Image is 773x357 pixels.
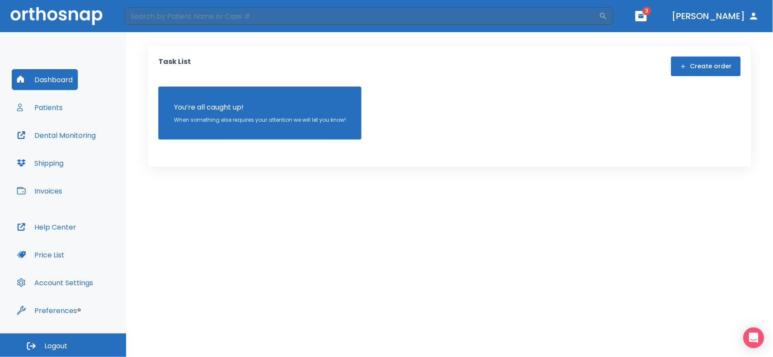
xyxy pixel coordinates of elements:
p: Task List [158,57,191,76]
img: Orthosnap [10,7,103,25]
button: Price List [12,244,70,265]
button: Invoices [12,180,67,201]
div: Tooltip anchor [75,306,83,314]
button: Preferences [12,300,82,321]
span: Logout [44,341,67,351]
button: Dashboard [12,69,78,90]
input: Search by Patient Name or Case # [124,7,599,25]
p: When something else requires your attention we will let you know! [174,116,346,124]
div: Open Intercom Messenger [743,327,764,348]
button: Account Settings [12,272,98,293]
button: [PERSON_NAME] [669,8,763,24]
span: 3 [642,7,651,15]
button: Patients [12,97,68,118]
button: Dental Monitoring [12,125,101,146]
button: Create order [671,57,741,76]
button: Help Center [12,217,81,237]
p: You’re all caught up! [174,102,346,113]
button: Shipping [12,153,69,173]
